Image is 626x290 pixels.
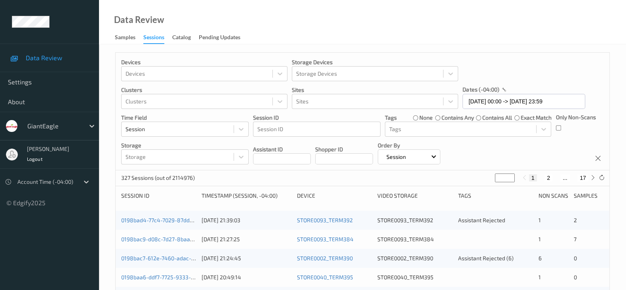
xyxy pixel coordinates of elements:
[121,86,287,94] p: Clusters
[172,33,191,43] div: Catalog
[377,192,452,200] div: Video Storage
[143,32,172,44] a: Sessions
[297,255,353,261] a: STORE0002_TERM390
[297,192,372,200] div: Device
[315,145,373,153] p: Shopper ID
[121,141,249,149] p: Storage
[121,217,230,223] a: 0198bad4-77c4-7029-87dd-1586b3443aa3
[458,217,505,223] span: Assistant Rejected
[199,33,240,43] div: Pending Updates
[458,192,533,200] div: Tags
[538,236,541,242] span: 1
[114,16,164,24] div: Data Review
[520,114,551,122] label: exact match
[538,274,541,280] span: 1
[377,254,452,262] div: STORE0002_TERM390
[574,236,577,242] span: 7
[202,273,291,281] div: [DATE] 20:49:14
[199,32,248,43] a: Pending Updates
[529,174,537,181] button: 1
[377,273,452,281] div: STORE0040_TERM395
[538,217,541,223] span: 1
[121,58,287,66] p: Devices
[297,274,353,280] a: STORE0040_TERM395
[574,192,604,200] div: Samples
[202,254,291,262] div: [DATE] 21:24:45
[172,32,199,43] a: Catalog
[202,235,291,243] div: [DATE] 21:27:25
[297,236,354,242] a: STORE0093_TERM384
[574,255,577,261] span: 0
[121,174,195,182] p: 327 Sessions (out of 2114976)
[419,114,433,122] label: none
[385,114,397,122] p: Tags
[202,216,291,224] div: [DATE] 21:39:03
[115,32,143,43] a: Samples
[121,274,226,280] a: 0198baa6-ddf7-7725-9333-6f9f2622d753
[378,141,440,149] p: Order By
[574,217,577,223] span: 2
[121,114,249,122] p: Time Field
[574,274,577,280] span: 0
[462,86,499,93] p: dates (-04:00)
[143,33,164,44] div: Sessions
[121,236,230,242] a: 0198bac9-d08c-7d27-8baa-35caeb5054c5
[121,255,228,261] a: 0198bac7-612e-7460-adac-474be147cf82
[441,114,474,122] label: contains any
[377,216,452,224] div: STORE0093_TERM392
[253,114,381,122] p: Session ID
[115,33,135,43] div: Samples
[202,192,291,200] div: Timestamp (Session, -04:00)
[458,255,514,261] span: Assistant Rejected (6)
[377,235,452,243] div: STORE0093_TERM384
[556,113,596,121] p: Only Non-Scans
[384,153,409,161] p: Session
[544,174,552,181] button: 2
[560,174,570,181] button: ...
[121,192,196,200] div: Session ID
[253,145,311,153] p: Assistant ID
[538,255,542,261] span: 6
[292,86,458,94] p: Sites
[297,217,353,223] a: STORE0093_TERM392
[538,192,569,200] div: Non Scans
[577,174,588,181] button: 17
[292,58,458,66] p: Storage Devices
[482,114,512,122] label: contains all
